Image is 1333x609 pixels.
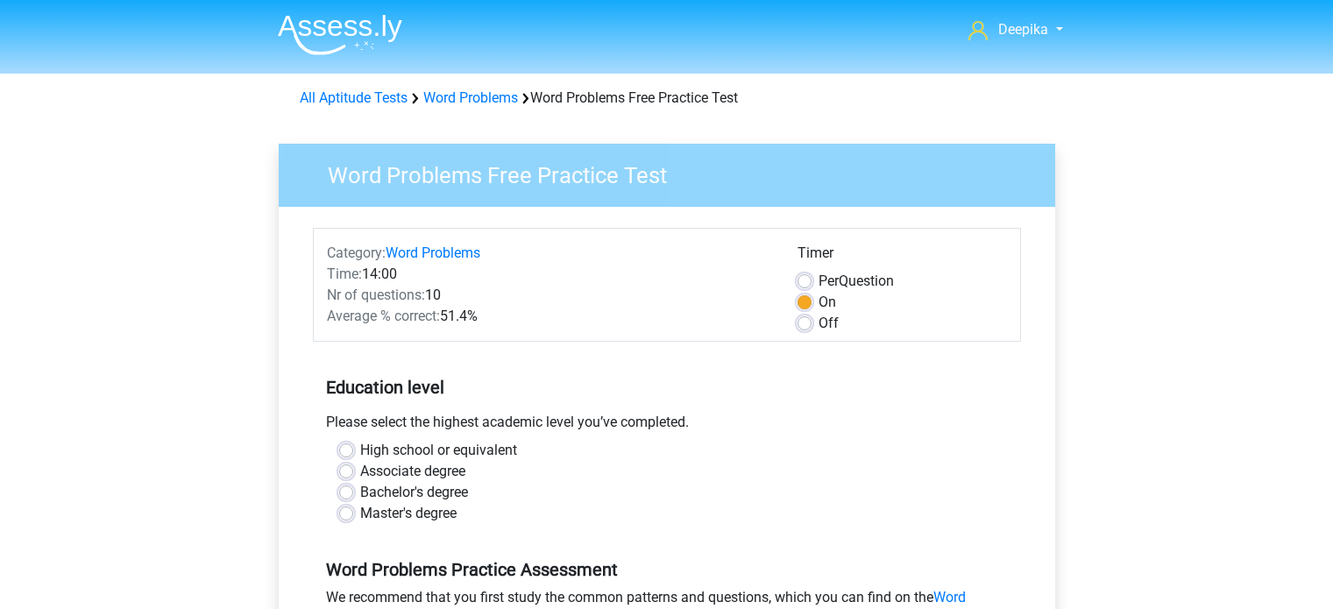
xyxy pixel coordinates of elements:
[819,273,839,289] span: Per
[314,285,784,306] div: 10
[326,559,1008,580] h5: Word Problems Practice Assessment
[327,266,362,282] span: Time:
[313,412,1021,440] div: Please select the highest academic level you’ve completed.
[798,243,1007,271] div: Timer
[819,292,836,313] label: On
[314,264,784,285] div: 14:00
[998,21,1048,38] span: Deepika
[300,89,408,106] a: All Aptitude Tests
[819,313,839,334] label: Off
[293,88,1041,109] div: Word Problems Free Practice Test
[423,89,518,106] a: Word Problems
[327,244,386,261] span: Category:
[327,308,440,324] span: Average % correct:
[360,440,517,461] label: High school or equivalent
[360,461,465,482] label: Associate degree
[360,503,457,524] label: Master's degree
[314,306,784,327] div: 51.4%
[386,244,480,261] a: Word Problems
[327,287,425,303] span: Nr of questions:
[278,14,402,55] img: Assessly
[326,370,1008,405] h5: Education level
[360,482,468,503] label: Bachelor's degree
[307,155,1042,189] h3: Word Problems Free Practice Test
[819,271,894,292] label: Question
[961,19,1069,40] a: Deepika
